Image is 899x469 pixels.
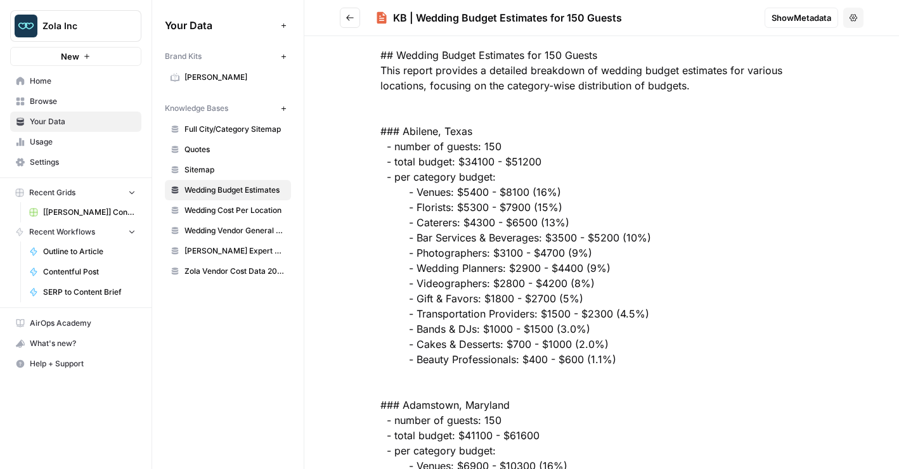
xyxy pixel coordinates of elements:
[30,136,136,148] span: Usage
[340,8,360,28] button: Go back
[165,241,291,261] a: [PERSON_NAME] Expert Advice Articles
[10,183,141,202] button: Recent Grids
[11,334,141,353] div: What's new?
[43,286,136,298] span: SERP to Content Brief
[10,132,141,152] a: Usage
[10,47,141,66] button: New
[165,160,291,180] a: Sitemap
[393,10,622,25] div: KB | Wedding Budget Estimates for 150 Guests
[15,15,37,37] img: Zola Inc Logo
[29,187,75,198] span: Recent Grids
[10,152,141,172] a: Settings
[10,333,141,354] button: What's new?
[165,51,202,62] span: Brand Kits
[165,103,228,114] span: Knowledge Bases
[165,119,291,139] a: Full City/Category Sitemap
[10,354,141,374] button: Help + Support
[184,124,285,135] span: Full City/Category Sitemap
[165,67,291,87] a: [PERSON_NAME]
[165,18,276,33] span: Your Data
[42,20,119,32] span: Zola Inc
[43,207,136,218] span: [[PERSON_NAME]] Content Creation
[23,202,141,222] a: [[PERSON_NAME]] Content Creation
[184,72,285,83] span: [PERSON_NAME]
[184,266,285,277] span: Zola Vendor Cost Data 2025
[184,245,285,257] span: [PERSON_NAME] Expert Advice Articles
[10,222,141,241] button: Recent Workflows
[10,91,141,112] a: Browse
[30,318,136,329] span: AirOps Academy
[184,225,285,236] span: Wedding Vendor General Sitemap
[23,282,141,302] a: SERP to Content Brief
[29,226,95,238] span: Recent Workflows
[43,246,136,257] span: Outline to Article
[184,205,285,216] span: Wedding Cost Per Location
[165,261,291,281] a: Zola Vendor Cost Data 2025
[165,139,291,160] a: Quotes
[765,8,838,28] button: ShowMetadata
[10,313,141,333] a: AirOps Academy
[30,75,136,87] span: Home
[184,144,285,155] span: Quotes
[184,164,285,176] span: Sitemap
[10,10,141,42] button: Workspace: Zola Inc
[30,96,136,107] span: Browse
[772,11,831,24] span: Show Metadata
[61,50,79,63] span: New
[30,116,136,127] span: Your Data
[23,262,141,282] a: Contentful Post
[10,71,141,91] a: Home
[10,112,141,132] a: Your Data
[23,241,141,262] a: Outline to Article
[165,200,291,221] a: Wedding Cost Per Location
[165,180,291,200] a: Wedding Budget Estimates
[43,266,136,278] span: Contentful Post
[184,184,285,196] span: Wedding Budget Estimates
[30,358,136,369] span: Help + Support
[165,221,291,241] a: Wedding Vendor General Sitemap
[30,157,136,168] span: Settings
